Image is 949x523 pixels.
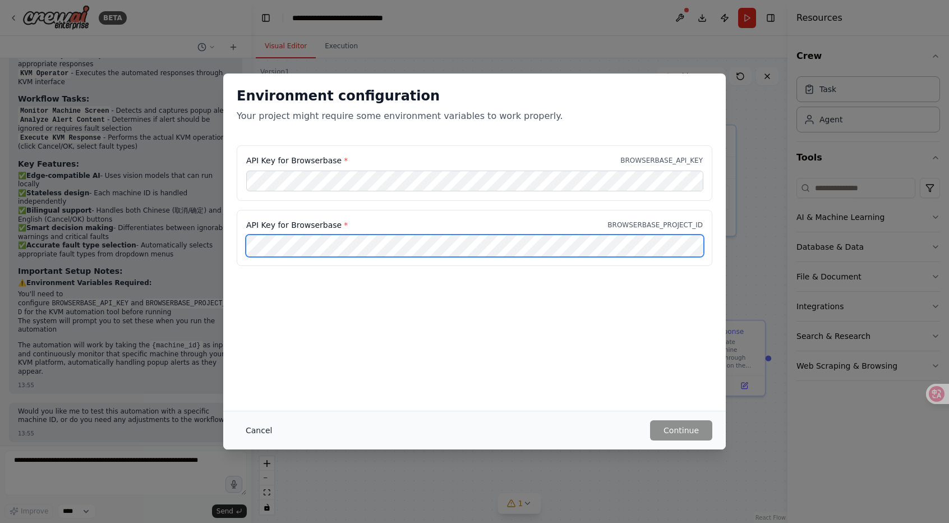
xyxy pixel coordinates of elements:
[237,420,281,441] button: Cancel
[620,156,703,165] p: BROWSERBASE_API_KEY
[246,219,348,231] label: API Key for Browserbase
[237,109,712,123] p: Your project might require some environment variables to work properly.
[237,87,712,105] h2: Environment configuration
[246,155,348,166] label: API Key for Browserbase
[650,420,712,441] button: Continue
[607,221,703,230] p: BROWSERBASE_PROJECT_ID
